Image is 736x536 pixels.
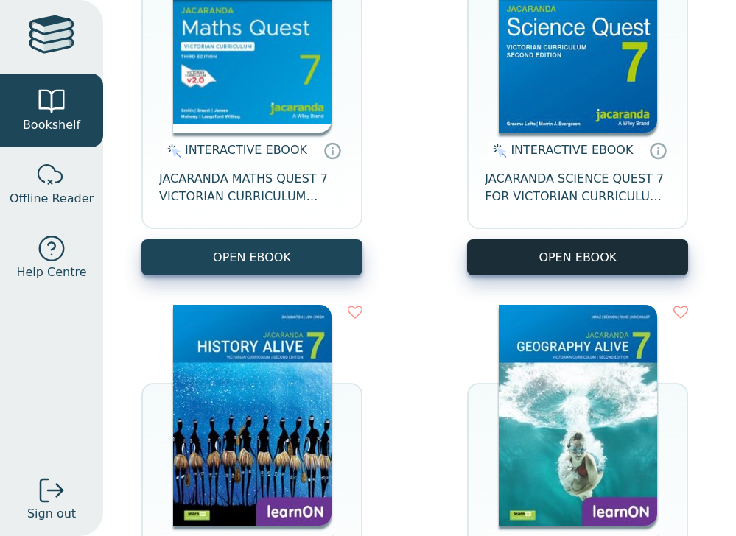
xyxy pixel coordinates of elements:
img: interactive.svg [488,142,507,160]
a: Interactive eBooks are accessed online via the publisher’s portal. They contain interactive resou... [323,141,341,159]
span: INTERACTIVE EBOOK [185,143,307,157]
span: Offline Reader [10,190,94,208]
span: INTERACTIVE EBOOK [511,143,633,157]
a: Interactive eBooks are accessed online via the publisher’s portal. They contain interactive resou... [649,141,667,159]
img: d4781fba-7f91-e911-a97e-0272d098c78b.jpg [173,305,332,526]
button: OPEN EBOOK [141,239,362,275]
span: JACARANDA SCIENCE QUEST 7 FOR VICTORIAN CURRICULUM LEARNON 2E EBOOK [485,170,670,205]
img: cc9fd0c4-7e91-e911-a97e-0272d098c78b.jpg [499,305,657,526]
button: OPEN EBOOK [467,239,688,275]
span: Sign out [27,505,76,523]
span: Bookshelf [23,116,80,134]
span: JACARANDA MATHS QUEST 7 VICTORIAN CURRICULUM LEARNON EBOOK 3E [159,170,345,205]
span: Help Centre [16,264,86,281]
img: interactive.svg [163,142,181,160]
